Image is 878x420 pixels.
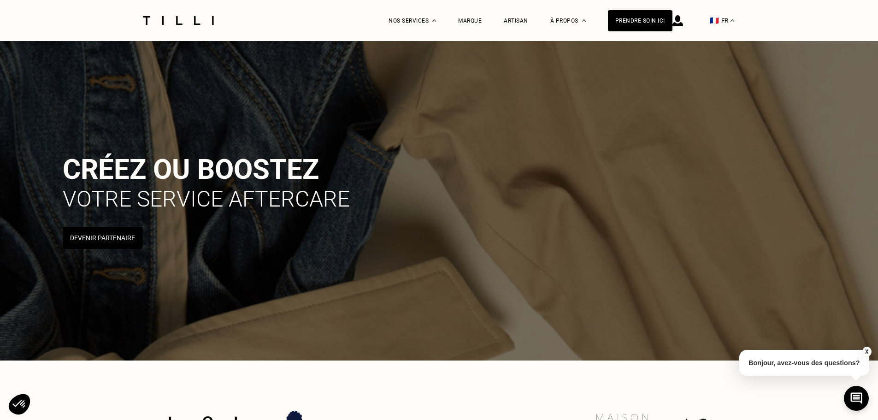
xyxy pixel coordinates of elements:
[63,227,142,249] button: Devenir Partenaire
[504,18,528,24] a: Artisan
[739,350,869,376] p: Bonjour, avez-vous des questions?
[582,19,586,22] img: Menu déroulant à propos
[432,19,436,22] img: Menu déroulant
[710,16,719,25] span: 🇫🇷
[608,10,672,31] a: Prendre soin ici
[672,15,683,26] img: icône connexion
[140,16,217,25] img: Logo du service de couturière Tilli
[731,19,734,22] img: menu déroulant
[862,347,871,357] button: X
[63,153,319,186] span: Créez ou boostez
[458,18,482,24] a: Marque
